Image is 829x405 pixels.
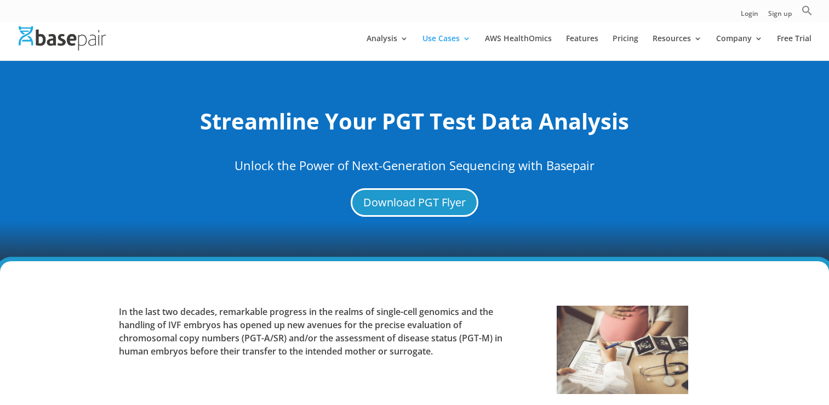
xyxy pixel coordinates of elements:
[19,26,106,50] img: Basepair
[741,10,758,22] a: Login
[802,5,813,16] svg: Search
[235,157,594,173] span: Unlock the Power of Next-Generation Sequencing with Basepair
[777,35,811,60] a: Free Trial
[566,35,598,60] a: Features
[653,35,702,60] a: Resources
[200,106,629,136] strong: Streamline Your PGT Test Data Analysis
[367,35,408,60] a: Analysis
[351,188,478,217] a: Download PGT Flyer
[485,35,552,60] a: AWS HealthOmics
[557,306,688,393] img: PGTA
[613,35,638,60] a: Pricing
[716,35,763,60] a: Company
[802,5,813,22] a: Search Icon Link
[768,10,792,22] a: Sign up
[422,35,471,60] a: Use Cases
[119,306,502,358] p: In the last two decades, remarkable progress in the realms of single-cell genomics and the handli...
